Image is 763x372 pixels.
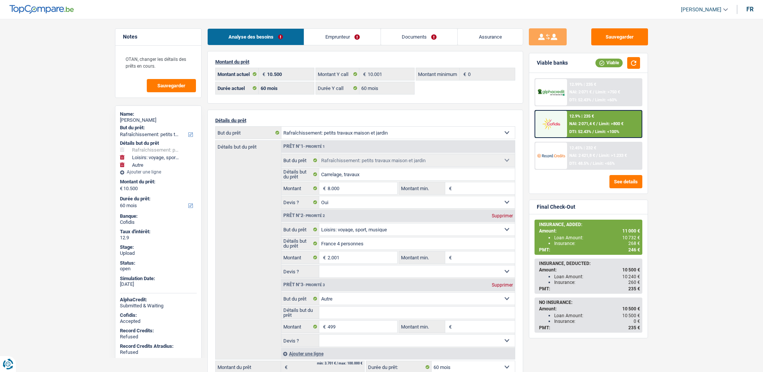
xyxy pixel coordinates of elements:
[303,283,325,287] span: - Priorité 3
[120,196,195,202] label: Durée du prêt:
[281,321,320,333] label: Montant
[120,312,197,318] div: Cofidis:
[445,251,454,263] span: €
[208,29,304,45] a: Analyse des besoins
[316,68,359,80] label: Montant Y call
[634,319,640,324] span: 0 €
[569,153,595,158] span: NAI: 2 421,8 €
[599,153,627,158] span: Limit: >1.233 €
[120,318,197,324] div: Accepted
[216,82,259,94] label: Durée actuel
[120,349,197,355] div: Refused
[595,98,617,102] span: Limit: <60%
[281,307,320,319] label: Détails but du prêt
[215,118,515,123] p: Détails du prêt
[675,3,728,16] a: [PERSON_NAME]
[537,117,565,131] img: Cofidis
[281,293,320,305] label: But du prêt
[622,306,640,312] span: 10 500 €
[490,214,515,218] div: Supprimer
[120,297,197,303] div: AlphaCredit:
[120,235,197,241] div: 12.9
[622,267,640,273] span: 10 500 €
[259,68,267,80] span: €
[120,213,197,219] div: Banque:
[120,334,197,340] div: Refused
[281,223,320,236] label: But du prêt
[281,213,327,218] div: Prêt n°2
[569,114,594,119] div: 12.9% | 235 €
[569,90,592,95] span: NAI: 2 071 €
[281,237,320,250] label: Détails but du prêt
[120,111,197,117] div: Name:
[628,241,640,246] span: 268 €
[569,161,589,166] span: DTI: 48.5%
[216,127,281,139] label: But du prêt
[458,29,523,45] a: Assurance
[120,260,197,266] div: Status:
[595,90,620,95] span: Limit: >750 €
[281,196,320,208] label: Devis ?
[554,313,640,318] div: Loan Amount:
[539,247,640,253] div: PMT:
[628,247,640,253] span: 246 €
[746,6,754,13] div: fr
[609,175,642,188] button: See details
[539,267,640,273] div: Amount:
[622,228,640,234] span: 11 000 €
[281,154,320,166] label: But du prêt
[120,266,197,272] div: open
[9,5,74,14] img: TopCompare Logo
[445,182,454,194] span: €
[123,34,194,40] h5: Notes
[628,280,640,285] span: 260 €
[281,335,320,347] label: Devis ?
[399,321,445,333] label: Montant min.
[569,82,596,87] div: 12.99% | 235 €
[596,153,598,158] span: /
[281,168,320,180] label: Détails but du prêt
[303,214,325,218] span: - Priorité 2
[590,161,592,166] span: /
[490,283,515,287] div: Supprimer
[593,161,615,166] span: Limit: <65%
[569,98,591,102] span: DTI: 52.43%
[595,129,619,134] span: Limit: <100%
[399,251,445,263] label: Montant min.
[622,235,640,240] span: 10 732 €
[591,28,648,45] button: Sauvegarder
[120,281,197,287] div: [DATE]
[157,83,185,88] span: Sauvegarder
[120,219,197,225] div: Cofidis
[596,121,598,126] span: /
[539,222,640,227] div: INSURANCE, ADDED:
[120,303,197,309] div: Submitted & Waiting
[460,68,468,80] span: €
[281,265,320,277] label: Devis ?
[281,348,515,359] div: Ajouter une ligne
[569,121,595,126] span: NAI: 2 071,4 €
[537,88,565,97] img: AlphaCredit
[628,286,640,291] span: 235 €
[381,29,458,45] a: Documents
[120,169,197,175] div: Ajouter une ligne
[120,179,195,185] label: Montant du prêt:
[539,325,640,330] div: PMT:
[628,325,640,330] span: 235 €
[120,328,197,334] div: Record Credits:
[539,228,640,234] div: Amount:
[445,321,454,333] span: €
[120,250,197,256] div: Upload
[539,286,640,291] div: PMT:
[120,117,197,123] div: [PERSON_NAME]
[303,144,325,149] span: - Priorité 1
[215,59,515,65] p: Montant du prêt
[317,362,362,365] div: min: 3.701 € / max: 100.000 €
[120,125,195,131] label: But du prêt:
[216,68,259,80] label: Montant actuel
[554,235,640,240] div: Loan Amount:
[537,60,568,66] div: Viable banks
[592,98,594,102] span: /
[120,343,197,349] div: Record Credits Atradius:
[319,321,328,333] span: €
